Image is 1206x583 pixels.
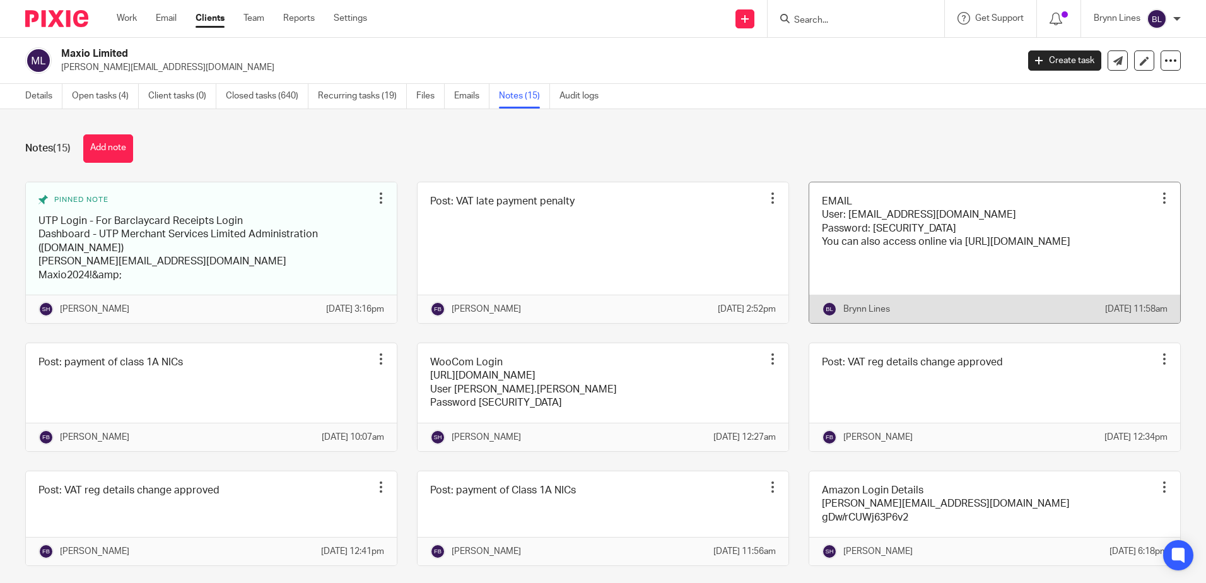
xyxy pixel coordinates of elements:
[60,431,129,444] p: [PERSON_NAME]
[454,84,489,109] a: Emails
[148,84,216,109] a: Client tasks (0)
[38,195,372,205] div: Pinned note
[156,12,177,25] a: Email
[452,303,521,315] p: [PERSON_NAME]
[318,84,407,109] a: Recurring tasks (19)
[559,84,608,109] a: Audit logs
[975,14,1024,23] span: Get Support
[1094,12,1140,25] p: Brynn Lines
[1147,9,1167,29] img: svg%3E
[38,302,54,317] img: svg%3E
[38,544,54,559] img: svg%3E
[326,303,384,315] p: [DATE] 3:16pm
[430,544,445,559] img: svg%3E
[793,15,906,26] input: Search
[61,61,1009,74] p: [PERSON_NAME][EMAIL_ADDRESS][DOMAIN_NAME]
[117,12,137,25] a: Work
[430,430,445,445] img: svg%3E
[499,84,550,109] a: Notes (15)
[25,142,71,155] h1: Notes
[283,12,315,25] a: Reports
[452,545,521,558] p: [PERSON_NAME]
[822,302,837,317] img: svg%3E
[322,431,384,444] p: [DATE] 10:07am
[243,12,264,25] a: Team
[713,431,776,444] p: [DATE] 12:27am
[843,303,890,315] p: Brynn Lines
[1104,431,1168,444] p: [DATE] 12:34pm
[713,545,776,558] p: [DATE] 11:56am
[718,303,776,315] p: [DATE] 2:52pm
[1109,545,1168,558] p: [DATE] 6:18pm
[60,545,129,558] p: [PERSON_NAME]
[25,47,52,74] img: svg%3E
[416,84,445,109] a: Files
[430,302,445,317] img: svg%3E
[25,84,62,109] a: Details
[25,10,88,27] img: Pixie
[60,303,129,315] p: [PERSON_NAME]
[843,545,913,558] p: [PERSON_NAME]
[61,47,819,61] h2: Maxio Limited
[196,12,225,25] a: Clients
[53,143,71,153] span: (15)
[72,84,139,109] a: Open tasks (4)
[83,134,133,163] button: Add note
[843,431,913,444] p: [PERSON_NAME]
[226,84,308,109] a: Closed tasks (640)
[334,12,367,25] a: Settings
[1028,50,1101,71] a: Create task
[1105,303,1168,315] p: [DATE] 11:58am
[38,430,54,445] img: svg%3E
[452,431,521,444] p: [PERSON_NAME]
[822,544,837,559] img: svg%3E
[822,430,837,445] img: svg%3E
[321,545,384,558] p: [DATE] 12:41pm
